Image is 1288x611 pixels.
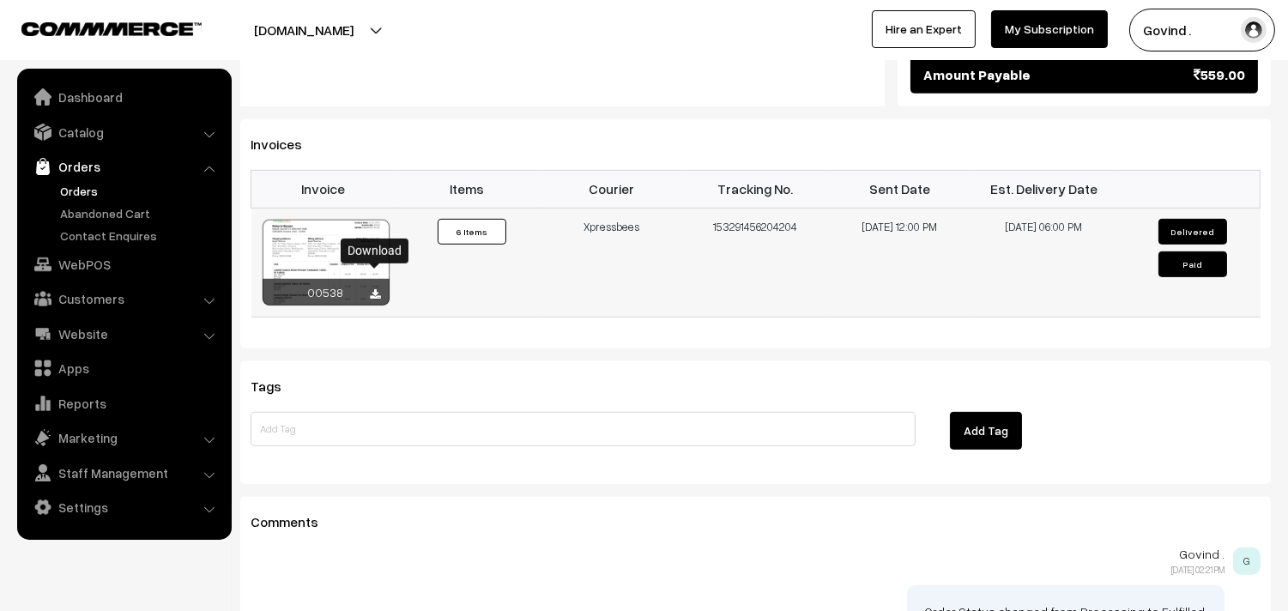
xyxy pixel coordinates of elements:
a: Hire an Expert [872,10,976,48]
input: Add Tag [251,412,916,446]
button: Govind . [1129,9,1275,51]
th: Invoice [251,170,396,208]
img: user [1241,17,1267,43]
a: Website [21,318,226,349]
td: 153291456204204 [684,208,828,317]
a: Reports [21,388,226,419]
span: 559.00 [1194,64,1245,85]
a: COMMMERCE [21,17,172,38]
th: Est. Delivery Date [972,170,1116,208]
img: COMMMERCE [21,22,202,35]
a: Staff Management [21,457,226,488]
span: G [1233,547,1261,575]
td: Xpressbees [540,208,684,317]
a: Apps [21,353,226,384]
td: [DATE] 12:00 PM [828,208,972,317]
a: Abandoned Cart [56,204,226,222]
th: Courier [540,170,684,208]
span: Comments [251,513,339,530]
button: [DOMAIN_NAME] [194,9,414,51]
button: Add Tag [950,412,1022,450]
a: Contact Enquires [56,227,226,245]
a: Dashboard [21,82,226,112]
div: Download [341,239,408,263]
a: Settings [21,492,226,523]
button: 6 Items [438,219,506,245]
button: Delivered [1158,219,1227,245]
a: Customers [21,283,226,314]
th: Items [396,170,540,208]
td: [DATE] 06:00 PM [972,208,1116,317]
button: Paid [1158,251,1227,277]
span: Invoices [251,136,323,153]
span: [DATE] 02:21 PM [1171,564,1225,575]
span: Tags [251,378,302,395]
a: Marketing [21,422,226,453]
p: Govind . [251,547,1225,561]
a: Orders [21,151,226,182]
a: My Subscription [991,10,1108,48]
a: Orders [56,182,226,200]
a: WebPOS [21,249,226,280]
a: Catalog [21,117,226,148]
th: Sent Date [828,170,972,208]
th: Tracking No. [684,170,828,208]
span: Amount Payable [923,64,1031,85]
div: 00538 [263,279,390,305]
